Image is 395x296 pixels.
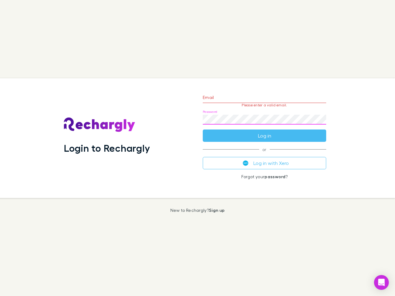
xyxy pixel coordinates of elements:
[243,160,248,166] img: Xero's logo
[264,174,285,179] a: password
[64,142,150,154] h1: Login to Rechargly
[203,109,217,114] label: Password
[203,129,326,142] button: Log in
[203,149,326,150] span: or
[209,208,225,213] a: Sign up
[374,275,389,290] div: Open Intercom Messenger
[203,174,326,179] p: Forgot your ?
[170,208,225,213] p: New to Rechargly?
[203,157,326,169] button: Log in with Xero
[203,103,326,107] p: Please enter a valid email.
[64,117,135,132] img: Rechargly's Logo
